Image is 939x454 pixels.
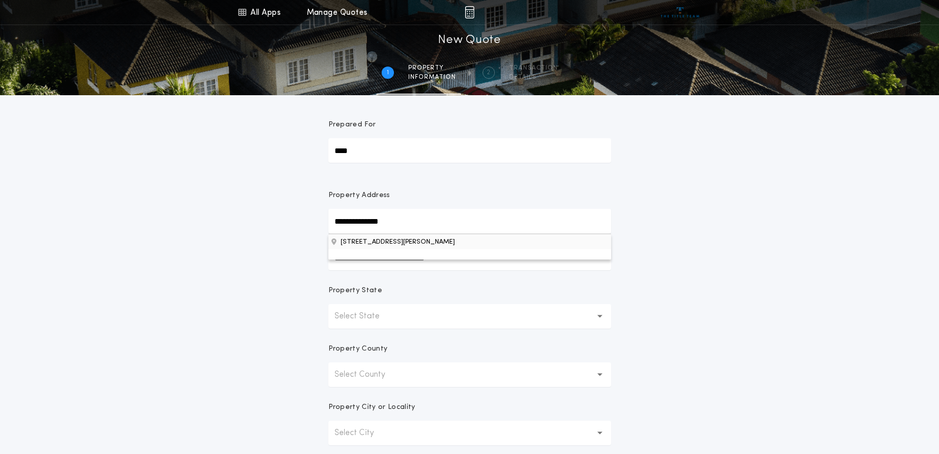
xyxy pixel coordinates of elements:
[408,73,456,81] span: information
[387,69,389,77] h2: 1
[465,6,474,18] img: img
[438,32,500,49] h1: New Quote
[408,64,456,72] span: Property
[328,286,382,296] p: Property State
[328,138,611,163] input: Prepared For
[328,362,611,387] button: Select County
[509,64,558,72] span: Transaction
[328,190,611,201] p: Property Address
[328,402,415,413] p: Property City or Locality
[328,344,388,354] p: Property County
[509,73,558,81] span: details
[328,304,611,329] button: Select State
[335,310,396,322] p: Select State
[335,369,402,381] p: Select County
[661,7,699,17] img: vs-icon
[487,69,490,77] h2: 2
[328,421,611,445] button: Select City
[328,234,611,249] button: Property Address
[335,427,390,439] p: Select City
[328,120,376,130] p: Prepared For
